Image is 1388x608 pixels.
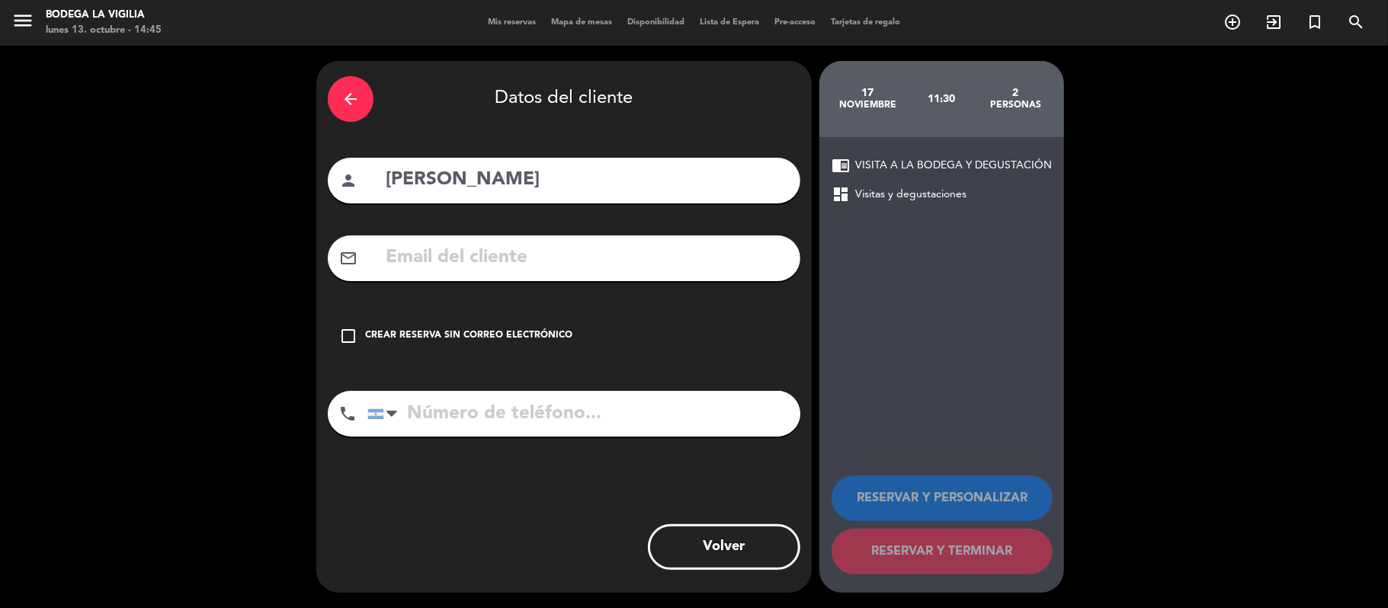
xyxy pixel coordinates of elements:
[1265,13,1283,31] i: exit_to_app
[832,156,850,174] span: chrome_reader_mode
[339,171,357,190] i: person
[339,249,357,267] i: mail_outline
[767,18,823,27] span: Pre-acceso
[480,18,543,27] span: Mis reservas
[832,185,850,203] span: dashboard
[338,405,357,423] i: phone
[1223,13,1242,31] i: add_circle_outline
[46,8,162,23] div: Bodega La Vigilia
[384,242,789,274] input: Email del cliente
[1306,13,1324,31] i: turned_in_not
[855,157,1052,174] span: VISITA A LA BODEGA Y DEGUSTACIÓN
[648,524,800,570] button: Volver
[365,328,572,344] div: Crear reserva sin correo electrónico
[339,327,357,345] i: check_box_outline_blank
[692,18,767,27] span: Lista de Espera
[823,18,908,27] span: Tarjetas de regalo
[979,87,1053,99] div: 2
[367,391,800,437] input: Número de teléfono...
[328,72,800,126] div: Datos del cliente
[905,72,979,126] div: 11:30
[831,99,905,111] div: noviembre
[979,99,1053,111] div: personas
[368,392,403,436] div: Argentina: +54
[543,18,620,27] span: Mapa de mesas
[1347,13,1365,31] i: search
[832,475,1053,521] button: RESERVAR Y PERSONALIZAR
[11,9,34,37] button: menu
[384,165,789,196] input: Nombre del cliente
[341,90,360,108] i: arrow_back
[832,529,1053,574] button: RESERVAR Y TERMINAR
[620,18,692,27] span: Disponibilidad
[46,23,162,38] div: lunes 13. octubre - 14:45
[11,9,34,32] i: menu
[831,87,905,99] div: 17
[855,186,966,203] span: Visitas y degustaciones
